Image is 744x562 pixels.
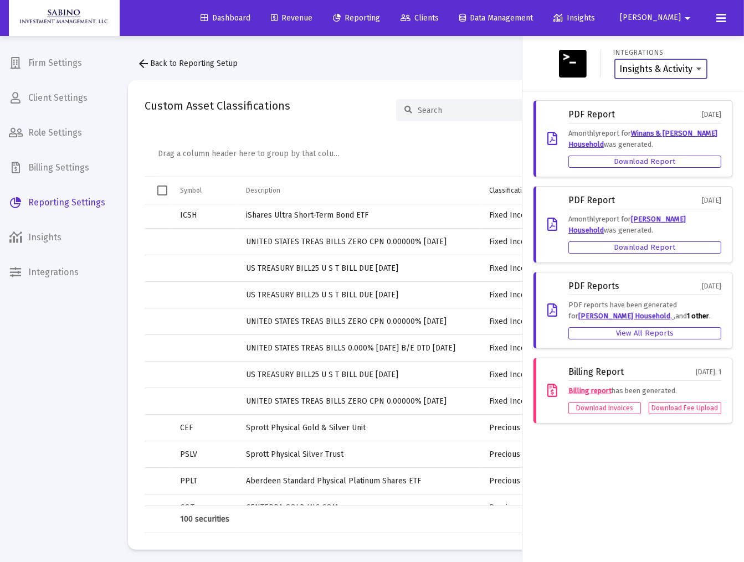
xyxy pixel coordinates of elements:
[450,7,542,29] a: Data Management
[271,13,312,23] span: Revenue
[545,7,604,29] a: Insights
[553,13,595,23] span: Insights
[620,13,681,23] span: [PERSON_NAME]
[333,13,380,23] span: Reporting
[262,7,321,29] a: Revenue
[192,7,259,29] a: Dashboard
[324,7,389,29] a: Reporting
[401,13,439,23] span: Clients
[681,7,694,29] mat-icon: arrow_drop_down
[459,13,533,23] span: Data Management
[17,7,111,29] img: Dashboard
[201,13,250,23] span: Dashboard
[392,7,448,29] a: Clients
[607,7,707,29] button: [PERSON_NAME]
